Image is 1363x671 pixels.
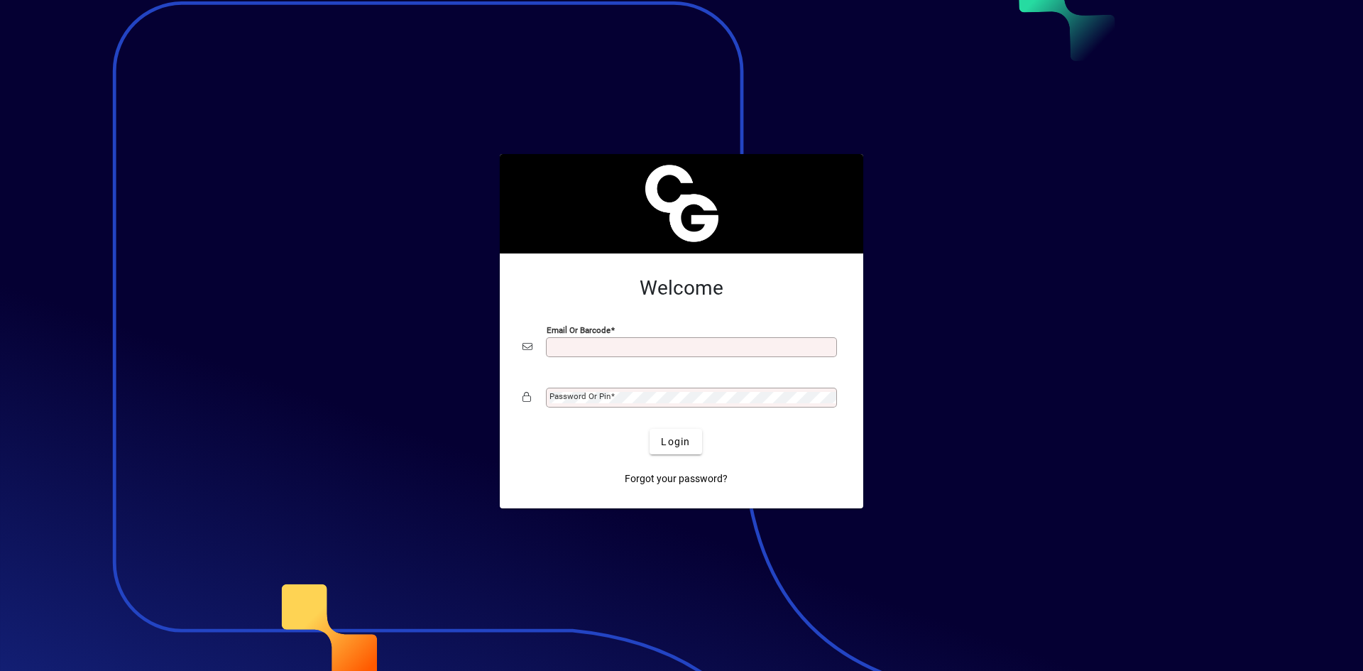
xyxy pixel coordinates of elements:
button: Login [650,429,701,454]
span: Forgot your password? [625,471,728,486]
span: Login [661,435,690,449]
h2: Welcome [522,276,841,300]
mat-label: Email or Barcode [547,325,611,335]
a: Forgot your password? [619,466,733,491]
mat-label: Password or Pin [549,391,611,401]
